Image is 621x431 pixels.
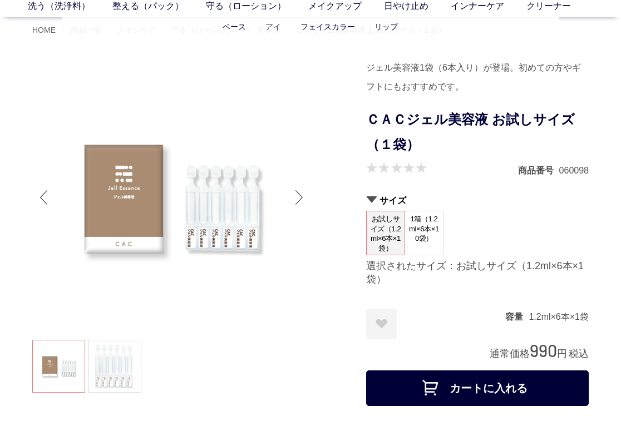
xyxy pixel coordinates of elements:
dd: 1.2ml×6本×1袋 [529,311,589,323]
a: アイ [265,22,281,31]
div: ジェル美容液1袋（6本入り）が登場。初めての方やギフトにもおすすめです。 [366,58,589,96]
h2: サイズ [366,195,589,206]
a: お気に入りに登録する [366,309,397,339]
h1: ＣＡＣジェル美容液 お試しサイズ（１袋） [366,107,589,157]
a: リップ [374,22,398,31]
li: 〉 [61,25,105,36]
div: Next slide [288,175,310,220]
button: カートに入れる [366,370,589,406]
span: 1箱（1.2ml×6本×10袋） [405,211,443,246]
dd: 060098 [559,165,589,176]
span: 円 [557,348,567,359]
a: フェイスカラー [300,22,355,31]
div: Previous slide [32,175,55,220]
span: 通常価格 [490,348,530,359]
span: 990 [530,340,557,360]
dt: 容量 [505,311,529,323]
a: ベース [223,22,246,31]
div: 選択されたサイズ：お試しサイズ（1.2ml×6本×1袋） [366,260,589,286]
a: HOME [32,26,56,34]
dt: 商品番号 [518,165,559,176]
span: お試しサイズ（1.2ml×6本×1袋） [367,211,405,256]
img: ＣＡＣジェル美容液 お試しサイズ（１袋） お試しサイズ（1.2ml×6本×1袋） [32,58,310,336]
span: 税込 [569,348,589,359]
